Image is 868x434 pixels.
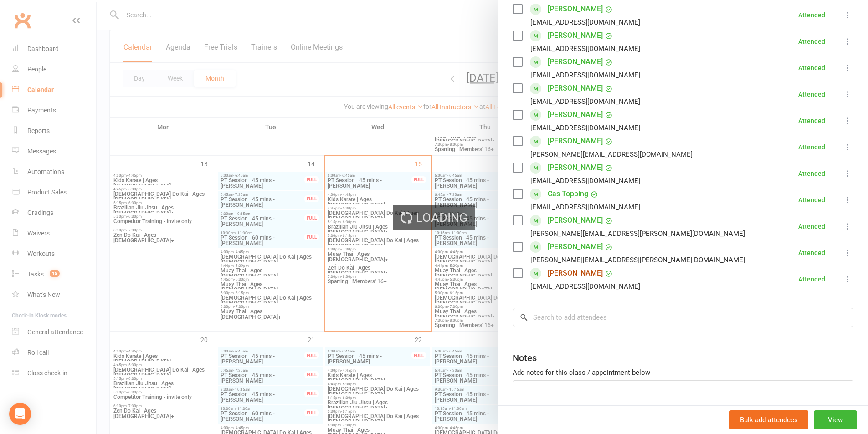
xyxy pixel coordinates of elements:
[798,223,825,230] div: Attended
[530,228,745,240] div: [PERSON_NAME][EMAIL_ADDRESS][PERSON_NAME][DOMAIN_NAME]
[814,410,857,429] button: View
[548,266,603,281] a: [PERSON_NAME]
[798,197,825,203] div: Attended
[548,81,603,96] a: [PERSON_NAME]
[513,308,853,327] input: Search to add attendees
[548,187,588,201] a: Cas Topping
[530,175,640,187] div: [EMAIL_ADDRESS][DOMAIN_NAME]
[9,403,31,425] div: Open Intercom Messenger
[513,352,537,364] div: Notes
[798,144,825,150] div: Attended
[548,2,603,16] a: [PERSON_NAME]
[530,16,640,28] div: [EMAIL_ADDRESS][DOMAIN_NAME]
[548,28,603,43] a: [PERSON_NAME]
[798,38,825,45] div: Attended
[729,410,808,429] button: Bulk add attendees
[548,134,603,148] a: [PERSON_NAME]
[530,43,640,55] div: [EMAIL_ADDRESS][DOMAIN_NAME]
[798,91,825,97] div: Attended
[548,55,603,69] a: [PERSON_NAME]
[798,65,825,71] div: Attended
[798,276,825,282] div: Attended
[530,201,640,213] div: [EMAIL_ADDRESS][DOMAIN_NAME]
[798,250,825,256] div: Attended
[530,96,640,107] div: [EMAIL_ADDRESS][DOMAIN_NAME]
[530,122,640,134] div: [EMAIL_ADDRESS][DOMAIN_NAME]
[530,148,693,160] div: [PERSON_NAME][EMAIL_ADDRESS][DOMAIN_NAME]
[513,367,853,378] div: Add notes for this class / appointment below
[530,254,745,266] div: [PERSON_NAME][EMAIL_ADDRESS][PERSON_NAME][DOMAIN_NAME]
[530,69,640,81] div: [EMAIL_ADDRESS][DOMAIN_NAME]
[798,117,825,124] div: Attended
[548,213,603,228] a: [PERSON_NAME]
[548,107,603,122] a: [PERSON_NAME]
[548,160,603,175] a: [PERSON_NAME]
[798,170,825,177] div: Attended
[798,12,825,18] div: Attended
[530,281,640,292] div: [EMAIL_ADDRESS][DOMAIN_NAME]
[548,240,603,254] a: [PERSON_NAME]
